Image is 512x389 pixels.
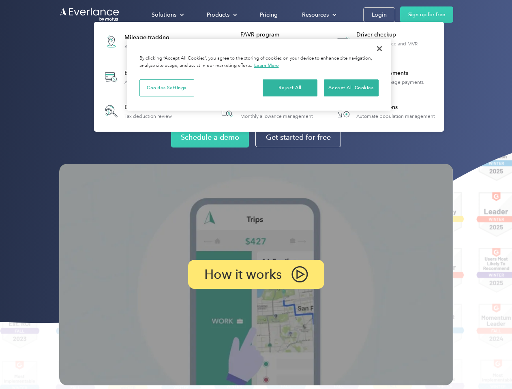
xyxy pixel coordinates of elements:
div: Expense tracking [124,69,183,77]
button: Reject All [263,79,317,96]
div: Pricing [260,10,278,20]
button: Close [371,40,388,58]
a: HR IntegrationsAutomate population management [330,98,439,124]
div: Mileage tracking [124,34,177,42]
a: Get started for free [255,128,341,147]
a: Pricing [252,8,286,22]
div: By clicking “Accept All Cookies”, you agree to the storing of cookies on your device to enhance s... [139,55,379,69]
div: Deduction finder [124,103,172,111]
div: Monthly allowance management [240,113,313,119]
div: Resources [302,10,329,20]
div: Automate population management [356,113,435,119]
p: How it works [204,269,282,279]
a: More information about your privacy, opens in a new tab [254,62,279,68]
button: Accept All Cookies [324,79,379,96]
div: Products [207,10,229,20]
a: Sign up for free [400,6,453,23]
div: Resources [294,8,343,22]
a: Driver checkupLicense, insurance and MVR verification [330,27,440,56]
div: Automatic transaction logs [124,79,183,85]
a: Deduction finderTax deduction review [98,98,176,124]
div: License, insurance and MVR verification [356,41,439,52]
div: Driver checkup [356,31,439,39]
div: Products [199,8,244,22]
a: Accountable planMonthly allowance management [214,98,317,124]
a: Mileage trackingAutomatic mileage logs [98,27,181,56]
div: Tax deduction review [124,113,172,119]
a: FAVR programFixed & Variable Rate reimbursement design & management [214,27,324,56]
nav: Products [94,22,444,132]
input: Submit [60,48,101,65]
div: Cookie banner [127,39,391,111]
div: Login [372,10,387,20]
a: Login [363,7,395,22]
div: Solutions [144,8,191,22]
div: Solutions [152,10,176,20]
a: Go to homepage [59,7,120,22]
div: HR Integrations [356,103,435,111]
div: FAVR program [240,31,323,39]
a: Expense trackingAutomatic transaction logs [98,62,187,92]
div: Automatic mileage logs [124,44,177,49]
div: Privacy [127,39,391,111]
button: Cookies Settings [139,79,194,96]
a: Schedule a demo [171,127,249,147]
